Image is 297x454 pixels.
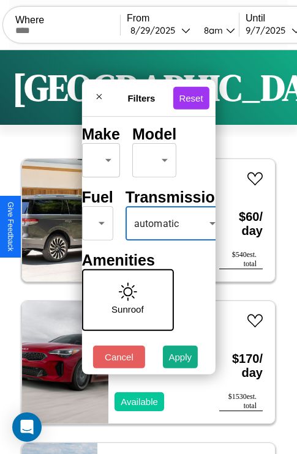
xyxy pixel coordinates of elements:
[246,24,291,36] div: 9 / 7 / 2025
[219,250,263,269] div: $ 540 est. total
[121,393,158,410] p: Available
[110,92,173,103] h4: Filters
[127,24,194,37] button: 8/29/2025
[126,206,224,240] div: automatic
[219,198,263,250] h3: $ 60 / day
[15,15,120,26] label: Where
[163,346,198,368] button: Apply
[111,301,144,318] p: Sunroof
[127,13,239,24] label: From
[219,340,263,392] h3: $ 170 / day
[6,202,15,251] div: Give Feedback
[12,412,42,442] div: Open Intercom Messenger
[194,24,239,37] button: 8am
[198,24,226,36] div: 8am
[81,251,166,269] h4: Amenities
[173,86,209,109] button: Reset
[81,188,113,206] h4: Fuel
[219,392,263,411] div: $ 1530 est. total
[126,188,224,206] h4: Transmission
[132,125,176,143] h4: Model
[93,346,145,368] button: Cancel
[81,125,120,143] h4: Make
[130,24,181,36] div: 8 / 29 / 2025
